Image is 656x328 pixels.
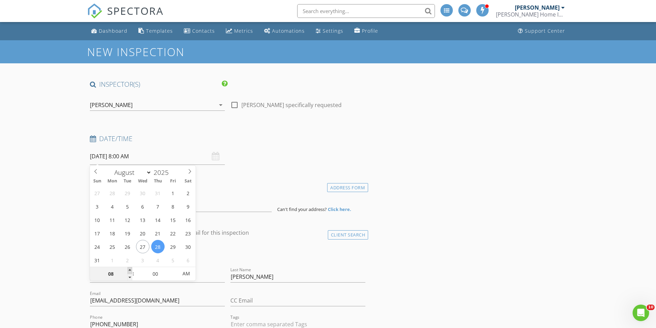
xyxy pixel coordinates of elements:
[633,305,649,321] iframe: Intercom live chat
[90,179,105,183] span: Sun
[181,240,195,253] span: August 30, 2025
[496,11,565,18] div: Parr Home Inspection
[121,213,134,226] span: August 12, 2025
[223,25,256,38] a: Metrics
[121,186,134,200] span: July 29, 2025
[151,186,165,200] span: July 31, 2025
[525,28,565,34] div: Support Center
[166,226,180,240] span: August 22, 2025
[99,28,127,34] div: Dashboard
[143,229,249,236] label: Enable Client CC email for this inspection
[91,213,104,226] span: August 10, 2025
[106,200,119,213] span: August 4, 2025
[91,240,104,253] span: August 24, 2025
[136,213,149,226] span: August 13, 2025
[87,46,240,58] h1: New Inspection
[166,240,180,253] span: August 29, 2025
[146,28,173,34] div: Templates
[241,102,342,108] label: [PERSON_NAME] specifically requested
[135,179,150,183] span: Wed
[91,253,104,267] span: August 31, 2025
[106,186,119,200] span: July 28, 2025
[136,200,149,213] span: August 6, 2025
[261,25,308,38] a: Automations (Advanced)
[121,200,134,213] span: August 5, 2025
[177,267,196,281] span: Click to toggle
[91,186,104,200] span: July 27, 2025
[328,206,351,212] strong: Click here.
[121,226,134,240] span: August 19, 2025
[352,25,381,38] a: Company Profile
[136,25,176,38] a: Templates
[327,183,368,192] div: Address Form
[105,179,120,183] span: Mon
[328,230,368,240] div: Client Search
[181,253,195,267] span: September 6, 2025
[151,253,165,267] span: September 4, 2025
[313,25,346,38] a: Settings
[90,102,133,108] div: [PERSON_NAME]
[323,28,343,34] div: Settings
[90,80,228,89] h4: INSPECTOR(S)
[362,28,378,34] div: Profile
[277,206,327,212] span: Can't find your address?
[90,148,225,165] input: Select date
[91,200,104,213] span: August 3, 2025
[151,200,165,213] span: August 7, 2025
[120,179,135,183] span: Tue
[166,253,180,267] span: September 5, 2025
[165,179,180,183] span: Fri
[181,226,195,240] span: August 23, 2025
[515,4,560,11] div: [PERSON_NAME]
[90,134,366,143] h4: Date/Time
[87,3,102,19] img: The Best Home Inspection Software - Spectora
[181,25,218,38] a: Contacts
[91,226,104,240] span: August 17, 2025
[90,181,366,190] h4: Location
[151,240,165,253] span: August 28, 2025
[152,168,174,177] input: Year
[515,25,568,38] a: Support Center
[136,240,149,253] span: August 27, 2025
[106,253,119,267] span: September 1, 2025
[106,240,119,253] span: August 25, 2025
[181,186,195,200] span: August 2, 2025
[121,240,134,253] span: August 26, 2025
[180,179,196,183] span: Sat
[151,213,165,226] span: August 14, 2025
[107,3,164,18] span: SPECTORA
[151,226,165,240] span: August 21, 2025
[166,186,180,200] span: August 1, 2025
[217,101,225,109] i: arrow_drop_down
[106,226,119,240] span: August 18, 2025
[132,267,134,281] span: :
[181,200,195,213] span: August 9, 2025
[121,253,134,267] span: September 2, 2025
[150,179,165,183] span: Thu
[192,28,215,34] div: Contacts
[88,25,130,38] a: Dashboard
[297,4,435,18] input: Search everything...
[87,9,164,24] a: SPECTORA
[234,28,253,34] div: Metrics
[272,28,305,34] div: Automations
[647,305,655,310] span: 10
[136,226,149,240] span: August 20, 2025
[166,200,180,213] span: August 8, 2025
[166,213,180,226] span: August 15, 2025
[136,253,149,267] span: September 3, 2025
[181,213,195,226] span: August 16, 2025
[106,213,119,226] span: August 11, 2025
[136,186,149,200] span: July 30, 2025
